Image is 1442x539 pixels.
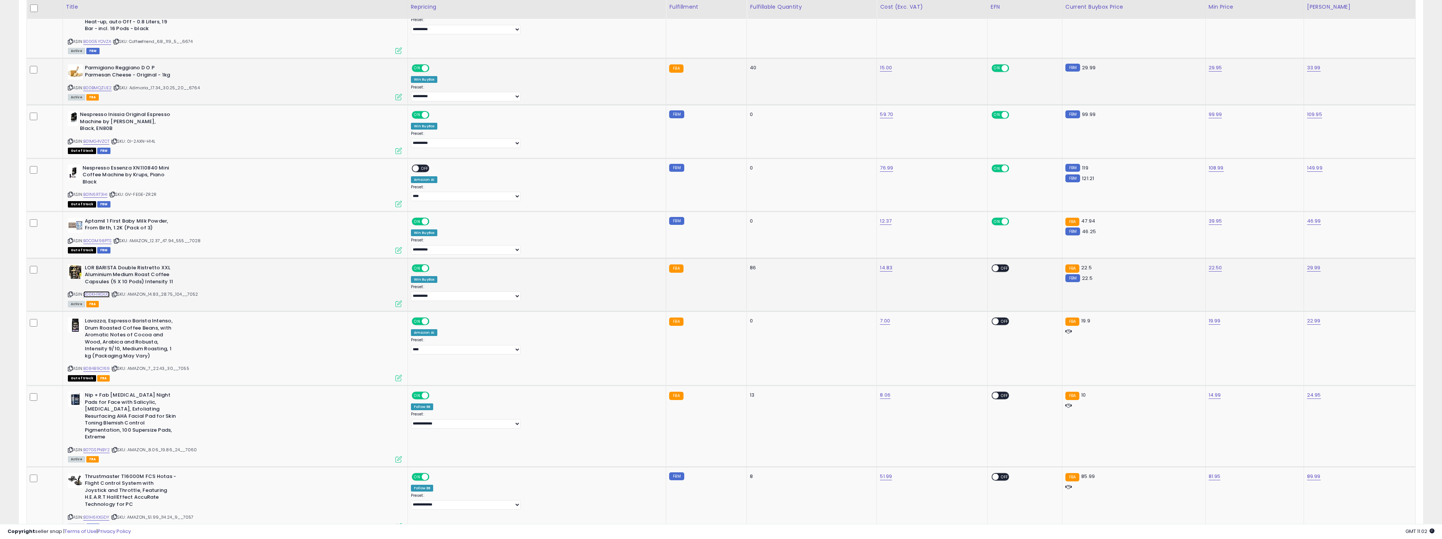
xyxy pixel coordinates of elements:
[750,218,871,224] div: 0
[1081,217,1095,224] span: 47.94
[1008,218,1020,224] span: OFF
[85,392,176,443] b: Nip + Fab [MEDICAL_DATA] Night Pads for Face with Salicylic, [MEDICAL_DATA], Exfoliating Resurfac...
[97,247,111,253] span: FBM
[412,112,422,118] span: ON
[428,218,440,224] span: OFF
[1209,64,1222,72] a: 29.95
[880,164,893,172] a: 76.99
[97,375,110,382] span: FBA
[1209,391,1221,399] a: 14.99
[669,318,683,326] small: FBA
[1065,3,1202,11] div: Current Buybox Price
[113,238,201,244] span: | SKU: AMAZON_12.37_47.94_555__7028
[1209,111,1222,118] a: 99.99
[68,218,83,233] img: 41reZ7m1CbL._SL40_.jpg
[1081,264,1092,271] span: 22.5
[1081,317,1090,324] span: 19.9
[97,201,111,208] span: FBM
[999,392,1011,399] span: OFF
[880,111,893,118] a: 59.70
[428,265,440,271] span: OFF
[68,264,83,279] img: 51AzC0MrHYL._SL40_.jpg
[411,229,438,236] div: Win BuyBox
[1209,317,1221,325] a: 19.99
[669,64,683,73] small: FBA
[68,94,85,101] span: All listings currently available for purchase on Amazon
[68,64,83,79] img: 31-WO4kIazL._SL40_.jpg
[412,473,422,480] span: ON
[412,265,422,271] span: ON
[68,48,85,54] span: All listings currently available for purchase on Amazon
[8,528,35,535] strong: Copyright
[111,138,155,144] span: | SKU: 0I-2AXN-H14L
[669,110,684,118] small: FBM
[85,218,176,234] b: Aptamil 1 First Baby Milk Powder, From Birth, 1.2K (Pack of 3)
[992,65,1002,72] span: ON
[1065,473,1079,481] small: FBA
[86,456,99,463] span: FBA
[109,191,156,197] span: | SKU: GV-FEGE-ZR2R
[669,264,683,273] small: FBA
[1008,65,1020,72] span: OFF
[111,447,197,453] span: | SKU: AMAZON_8.06_19.86_24__7060
[1065,318,1079,326] small: FBA
[669,3,743,11] div: Fulfillment
[1065,274,1080,282] small: FBM
[68,473,83,488] img: 41xNBOHMLML._SL40_.jpg
[1307,164,1322,172] a: 149.99
[1307,64,1321,72] a: 33.99
[669,164,684,172] small: FBM
[750,3,873,11] div: Fulfillable Quantity
[412,318,422,325] span: ON
[1065,228,1080,235] small: FBM
[411,329,437,336] div: Amazon AI
[1307,3,1412,11] div: [PERSON_NAME]
[428,318,440,325] span: OFF
[86,94,99,101] span: FBA
[411,403,433,410] div: Follow BB
[83,514,110,521] a: B01H6KXGDY
[411,3,663,11] div: Repricing
[1008,165,1020,171] span: OFF
[68,165,81,180] img: 31+fhLEXWUL._SL40_.jpg
[1081,473,1095,480] span: 85.99
[83,447,110,453] a: B07GSPNBY2
[1082,164,1088,171] span: 119
[750,264,871,271] div: 86
[428,392,440,399] span: OFF
[411,123,438,130] div: Win BuyBox
[1307,473,1321,480] a: 89.99
[85,473,176,510] b: Thrustmaster T16000M FCS Hotas - Flight Control System with Joystick and Throttle, Featuring H.E....
[113,85,200,91] span: | SKU: Adimaria_17.34_30.25_20__6764
[880,3,984,11] div: Cost (Exc. VAT)
[68,318,83,333] img: 41+vNY47-kL._SL40_.jpg
[411,485,433,492] div: Follow BB
[750,318,871,324] div: 0
[113,38,193,44] span: | SKU: Coffeefriend_68_119_5__6674
[411,85,660,102] div: Preset:
[68,392,402,462] div: ASIN:
[880,473,892,480] a: 51.99
[111,514,194,520] span: | SKU: AMAZON_51.99_114.24_9__7057
[83,191,108,198] a: B01N6RT3HI
[411,131,660,148] div: Preset:
[68,165,402,206] div: ASIN:
[1209,264,1222,272] a: 22.50
[64,528,97,535] a: Terms of Use
[68,375,96,382] span: All listings that are currently out of stock and unavailable for purchase on Amazon
[750,473,871,480] div: 8
[1082,175,1094,182] span: 121.21
[1307,317,1321,325] a: 22.99
[68,218,402,253] div: ASIN:
[1307,217,1321,225] a: 46.99
[411,238,660,255] div: Preset:
[1209,217,1222,225] a: 39.95
[428,112,440,118] span: OFF
[411,284,660,301] div: Preset:
[98,528,131,535] a: Privacy Policy
[880,391,890,399] a: 8.06
[1405,528,1434,535] span: 2025-10-14 11:02 GMT
[428,473,440,480] span: OFF
[85,64,176,80] b: Parmigiano Reggiano D O P Parmesan Cheese - Original - 1kg
[97,148,111,154] span: FBM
